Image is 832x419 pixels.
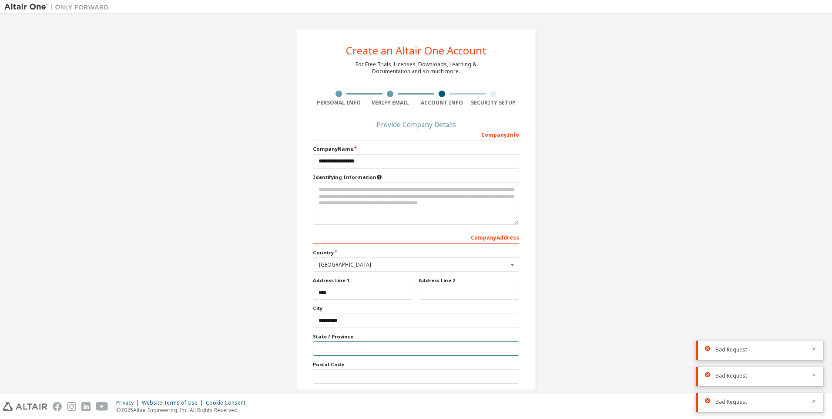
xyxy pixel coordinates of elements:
div: For Free Trials, Licenses, Downloads, Learning & Documentation and so much more. [356,61,476,75]
label: State / Province [313,333,519,340]
span: Bad Request [715,346,747,353]
label: Company Name [313,145,519,152]
div: Company Address [313,230,519,244]
div: Provide Company Details [313,122,519,127]
label: Address Line 2 [419,277,519,284]
div: Cookie Consent [206,399,251,406]
p: © 2025 Altair Engineering, Inc. All Rights Reserved. [116,406,251,414]
span: Bad Request [715,372,747,379]
div: [GEOGRAPHIC_DATA] [319,262,508,267]
img: youtube.svg [96,402,108,411]
div: Privacy [116,399,142,406]
div: Account Info [416,99,468,106]
div: Website Terms of Use [142,399,206,406]
label: Please provide any information that will help our support team identify your company. Email and n... [313,174,519,181]
label: Address Line 1 [313,277,413,284]
div: Company Info [313,127,519,141]
img: facebook.svg [53,402,62,411]
img: linkedin.svg [81,402,91,411]
label: City [313,305,519,312]
img: altair_logo.svg [3,402,47,411]
span: Bad Request [715,399,747,405]
div: Personal Info [313,99,365,106]
label: Postal Code [313,361,519,368]
label: Country [313,249,519,256]
div: Security Setup [468,99,520,106]
div: Create an Altair One Account [346,45,486,56]
div: Verify Email [365,99,416,106]
img: Altair One [4,3,113,11]
img: instagram.svg [67,402,76,411]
